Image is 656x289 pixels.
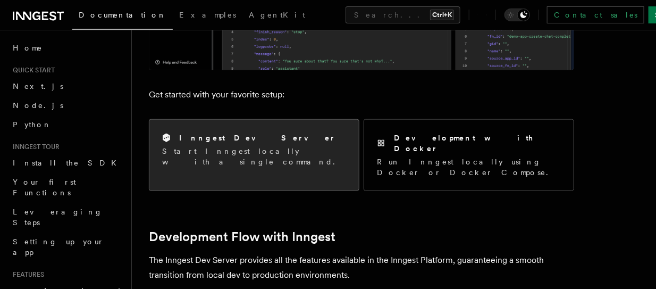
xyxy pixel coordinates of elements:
span: Python [13,120,52,129]
span: Leveraging Steps [13,208,103,227]
span: AgentKit [249,11,305,19]
p: The Inngest Dev Server provides all the features available in the Inngest Platform, guaranteeing ... [149,253,574,283]
button: Toggle dark mode [504,9,530,21]
button: Search...Ctrl+K [346,6,460,23]
span: Setting up your app [13,237,104,257]
span: Home [13,43,43,53]
a: Contact sales [547,6,644,23]
a: Development Flow with Inngest [149,229,335,244]
a: Home [9,38,125,57]
span: Node.js [13,101,63,110]
kbd: Ctrl+K [430,10,454,20]
a: Node.js [9,96,125,115]
span: Your first Functions [13,178,76,197]
span: Inngest tour [9,143,60,151]
a: Inngest Dev ServerStart Inngest locally with a single command. [149,119,359,191]
a: AgentKit [242,3,312,29]
a: Setting up your app [9,232,125,262]
a: Python [9,115,125,134]
a: Development with DockerRun Inngest locally using Docker or Docker Compose. [364,119,574,191]
h2: Development with Docker [394,133,561,154]
span: Quick start [9,66,55,75]
p: Start Inngest locally with a single command. [162,146,346,167]
span: Next.js [13,82,63,90]
p: Get started with your favorite setup: [149,87,574,102]
span: Examples [179,11,236,19]
span: Install the SDK [13,159,123,167]
a: Examples [173,3,242,29]
a: Documentation [72,3,173,30]
a: Your first Functions [9,172,125,202]
span: Documentation [79,11,166,19]
h2: Inngest Dev Server [179,133,336,143]
a: Install the SDK [9,153,125,172]
a: Next.js [9,77,125,96]
p: Run Inngest locally using Docker or Docker Compose. [377,156,561,178]
a: Leveraging Steps [9,202,125,232]
span: Features [9,270,44,279]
